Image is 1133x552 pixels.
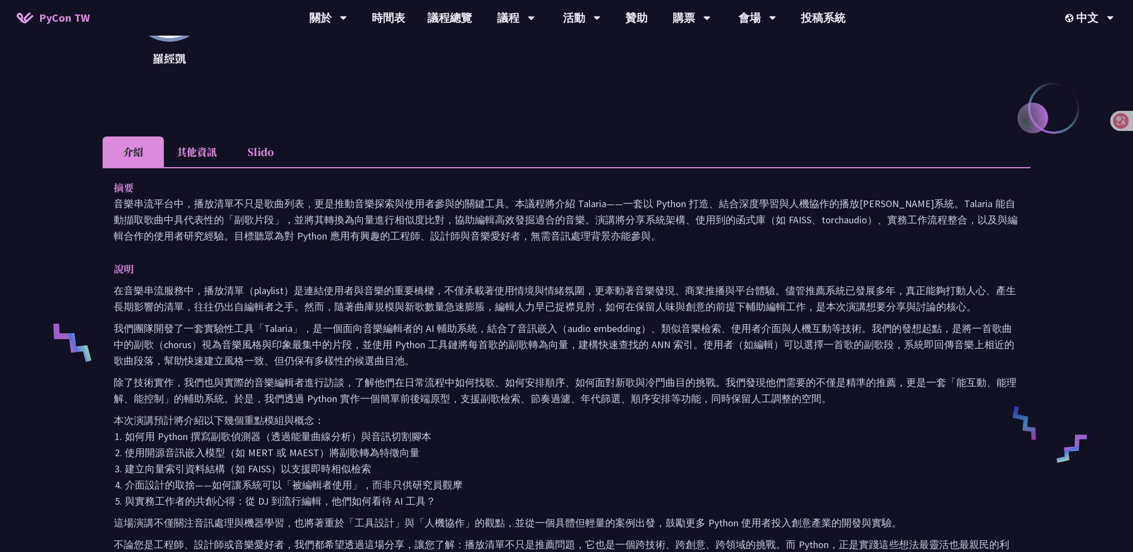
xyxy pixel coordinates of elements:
img: Locale Icon [1065,14,1076,22]
img: Home icon of PyCon TW 2025 [17,12,33,23]
p: 說明 [114,261,997,277]
a: PyCon TW [6,4,101,32]
li: 建立向量索引資料結構（如 FAISS）以支援即時相似檢索 [125,461,1019,477]
p: 羅經凱 [130,50,208,67]
p: 音樂串流平台中，播放清單不只是歌曲列表，更是推動音樂探索與使用者參與的關鍵工具。本議程將介紹 Talaria——一套以 Python 打造、結合深度學習與人機協作的播放[PERSON_NAME]... [114,196,1019,244]
li: 其他資訊 [164,136,230,167]
li: 使用開源音訊嵌入模型（如 MERT 或 MAEST）將副歌轉為特徵向量 [125,444,1019,461]
p: 本次演講預計將介紹以下幾個重點模組與概念： [114,412,1019,428]
li: 與實務工作者的共創心得：從 DJ 到流行編輯，他們如何看待 AI 工具？ [125,493,1019,509]
li: Slido [230,136,291,167]
p: 這場演講不僅關注音訊處理與機器學習，也將著重於「工具設計」與「人機協作」的觀點，並從一個具體但輕量的案例出發，鼓勵更多 Python 使用者投入創意產業的開發與實驗。 [114,515,1019,531]
p: 除了技術實作，我們也與實際的音樂編輯者進行訪談，了解他們在日常流程中如何找歌、如何安排順序、如何面對新歌與冷門曲目的挑戰。我們發現他們需要的不僅是精準的推薦，更是一套「能互動、能理解、能控制」的... [114,374,1019,407]
li: 介面設計的取捨——如何讓系統可以「被編輯者使用」，而非只供研究員觀摩 [125,477,1019,493]
span: PyCon TW [39,9,90,26]
li: 介紹 [103,136,164,167]
p: 摘要 [114,179,997,196]
li: 如何用 Python 撰寫副歌偵測器（透過能量曲線分析）與音訊切割腳本 [125,428,1019,444]
p: 我們團隊開發了一套實驗性工具「Talaria」，是一個面向音樂編輯者的 AI 輔助系統，結合了音訊嵌入（audio embedding）、類似音樂檢索、使用者介面與人機互動等技術。我們的發想起點... [114,320,1019,369]
p: 在音樂串流服務中，播放清單（playlist）是連結使用者與音樂的重要橋樑，不僅承載著使用情境與情緒氛圍，更牽動著音樂發現、商業推播與平台體驗。儘管推薦系統已發展多年，真正能夠打動人心、產生長期... [114,282,1019,315]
